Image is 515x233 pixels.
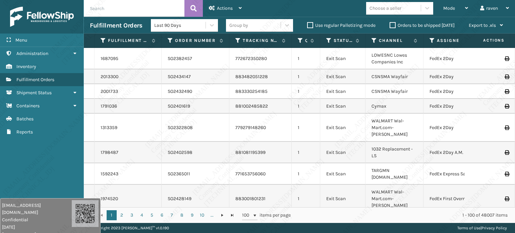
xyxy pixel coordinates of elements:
[16,90,52,96] span: Shipment Status
[235,89,268,94] a: 883330254185
[320,48,365,69] td: Exit Scan
[90,21,142,30] h3: Fulfillment Orders
[162,69,229,84] td: SO2434147
[305,38,307,44] label: Quantity
[16,64,36,69] span: Inventory
[292,84,320,99] td: 1
[365,185,423,213] td: WALMART Wal-Mart.com-[PERSON_NAME]
[207,210,217,220] a: ...
[107,210,117,220] a: 1
[162,163,229,185] td: SO2365011
[16,51,48,56] span: Administration
[423,163,488,185] td: FedEx Express Saver
[220,213,225,218] span: Go to the next page
[235,125,266,130] a: 779279148260
[217,210,227,220] a: Go to the next page
[320,99,365,114] td: Exit Scan
[462,35,509,46] span: Actions
[365,142,423,163] td: 1032 Replacement - LS
[127,210,137,220] a: 3
[365,114,423,142] td: WALMART Wal-Mart.com-[PERSON_NAME]
[101,124,117,131] a: 1313359
[505,125,509,130] i: Print Label
[365,48,423,69] td: LOWESNC Lowes Companies Inc
[423,185,488,213] td: FedEx First Overnight
[235,56,267,61] a: 772672350280
[292,99,320,114] td: 1
[92,223,169,233] p: Copyright 2023 [PERSON_NAME]™ v 1.0.190
[457,223,507,233] div: |
[242,210,291,220] span: items per page
[197,210,207,220] a: 10
[423,84,488,99] td: FedEx 2Day
[167,210,177,220] a: 7
[292,69,320,84] td: 1
[505,150,509,155] i: Print Label
[10,7,74,27] img: logo
[177,210,187,220] a: 8
[300,212,508,219] div: 1 - 100 of 48007 items
[437,38,474,44] label: Assigned Carrier Service
[292,48,320,69] td: 1
[443,5,455,11] span: Mode
[320,84,365,99] td: Exit Scan
[423,69,488,84] td: FedEx 2Day
[365,84,423,99] td: CSNSMA Wayfair
[175,38,216,44] label: Order Number
[505,196,509,201] i: Print Label
[101,103,117,110] a: 1791036
[157,210,167,220] a: 6
[101,149,118,156] a: 1798487
[235,196,266,201] a: 883001801231
[230,213,235,218] span: Go to the last page
[108,38,149,44] label: Fulfillment Order Id
[423,99,488,114] td: FedEx 2Day
[320,69,365,84] td: Exit Scan
[292,185,320,213] td: 1
[243,38,279,44] label: Tracking Number
[16,103,40,109] span: Containers
[320,163,365,185] td: Exit Scan
[101,195,118,202] a: 1974520
[2,216,72,223] span: Confidential
[101,55,118,62] a: 1687095
[2,202,72,216] span: [EMAIL_ADDRESS][DOMAIN_NAME]
[481,226,507,230] a: Privacy Policy
[292,163,320,185] td: 1
[101,73,118,80] a: 2013300
[365,163,423,185] td: TARGMN [DOMAIN_NAME]
[187,210,197,220] a: 9
[162,99,229,114] td: SO2401619
[365,99,423,114] td: Cymax
[390,22,455,28] label: Orders to be shipped [DATE]
[320,142,365,163] td: Exit Scan
[117,210,127,220] a: 2
[162,48,229,69] td: SO2382457
[16,77,54,82] span: Fulfillment Orders
[369,5,401,12] div: Choose a seller
[15,37,27,43] span: Menu
[379,38,410,44] label: Channel
[227,210,237,220] a: Go to the last page
[292,114,320,142] td: 1
[457,226,480,230] a: Terms of Use
[365,69,423,84] td: CSNSMA Wayfair
[162,185,229,213] td: SO2428149
[137,210,147,220] a: 4
[162,114,229,142] td: SO2322808
[423,142,488,163] td: FedEx 2Day A.M.
[101,171,118,177] a: 1592243
[505,56,509,61] i: Print Label
[101,88,118,95] a: 2001733
[423,114,488,142] td: FedEx 2Day
[16,116,34,122] span: Batches
[334,38,352,44] label: Status
[242,212,252,219] span: 100
[505,104,509,109] i: Print Label
[235,150,266,155] a: 881081195399
[320,114,365,142] td: Exit Scan
[423,48,488,69] td: FedEx 2Day
[16,129,33,135] span: Reports
[235,74,268,79] a: 883482051228
[469,22,496,28] span: Export to .xls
